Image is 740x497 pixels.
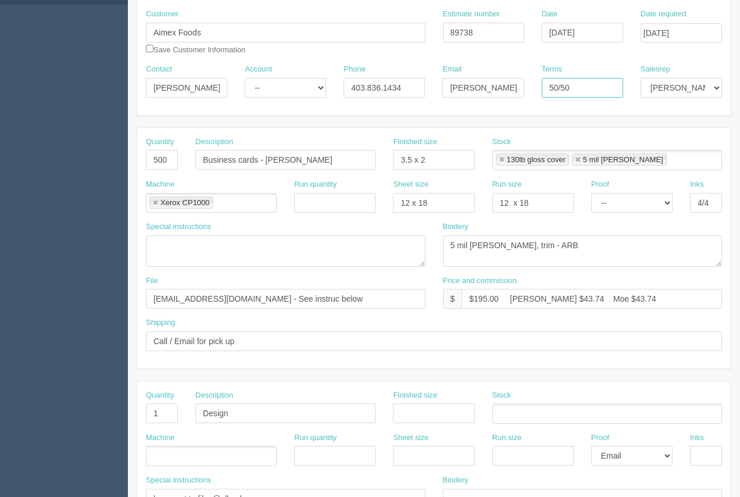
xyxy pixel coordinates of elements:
[393,137,437,148] label: Finished size
[507,156,566,163] div: 130lb gloss cover
[542,9,557,20] label: Date
[160,199,210,206] div: Xerox CP1000
[641,64,670,75] label: Salesrep
[344,64,366,75] label: Phone
[442,64,462,75] label: Email
[146,276,158,287] label: File
[393,432,428,444] label: Sheet size
[146,137,174,148] label: Quantity
[393,390,437,401] label: Finished size
[443,475,469,486] label: Bindery
[443,221,469,233] label: Bindery
[294,179,337,190] label: Run quantity
[443,235,723,267] textarea: 5 mil [PERSON_NAME], trim - ARB
[443,289,462,309] div: $
[443,9,500,20] label: Estimate number
[294,432,337,444] label: Run quantity
[195,137,233,148] label: Description
[146,64,172,75] label: Contact
[492,137,512,148] label: Stock
[583,156,663,163] div: 5 mil [PERSON_NAME]
[146,475,211,486] label: Special instructions
[690,179,704,190] label: Inks
[690,432,704,444] label: Inks
[542,64,562,75] label: Terms
[492,390,512,401] label: Stock
[393,179,428,190] label: Sheet size
[195,390,233,401] label: Description
[146,317,176,328] label: Shipping
[146,390,174,401] label: Quantity
[245,64,272,75] label: Account
[591,179,609,190] label: Proof
[146,23,426,42] input: Enter customer name
[492,432,522,444] label: Run size
[443,276,517,287] label: Price and commission
[492,179,522,190] label: Run size
[146,432,174,444] label: Machine
[146,9,178,20] label: Customer
[641,9,687,20] label: Date required
[146,9,426,55] div: Save Customer Information
[146,221,211,233] label: Special instructions
[591,432,609,444] label: Proof
[146,179,174,190] label: Machine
